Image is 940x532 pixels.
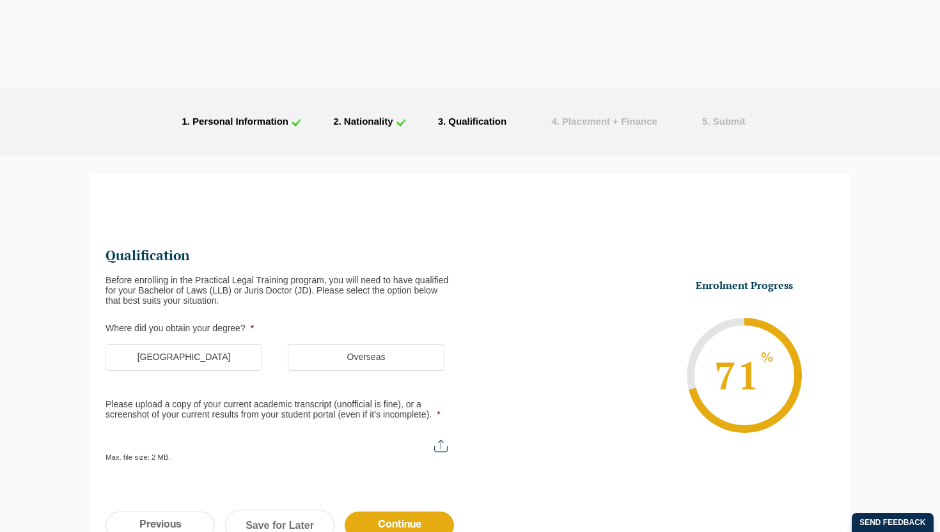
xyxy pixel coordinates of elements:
[396,118,406,127] img: check_icon
[338,116,393,127] span: . Nationality
[106,443,181,461] span: Max. file size: 2 MB.
[106,344,262,371] label: [GEOGRAPHIC_DATA]
[707,116,745,127] span: . Submit
[288,344,444,371] label: Overseas
[712,350,776,401] span: 71
[557,116,657,127] span: . Placement + Finance
[443,116,506,127] span: . Qualification
[106,247,460,265] h2: Qualification
[702,116,707,127] span: 5
[187,116,288,127] span: . Personal Information
[333,116,338,127] span: 2
[551,116,556,127] span: 4
[760,352,774,364] sup: %
[106,400,460,420] label: Please upload a copy of your current academic transcript (unofficial is fine), or a screenshot of...
[438,116,443,127] span: 3
[106,275,460,306] div: Before enrolling in the Practical Legal Training program, you will need to have qualified for you...
[291,118,301,127] img: check_icon
[182,116,187,127] span: 1
[664,279,824,292] h3: Enrolment Progress
[106,324,460,334] label: Where did you obtain your degree?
